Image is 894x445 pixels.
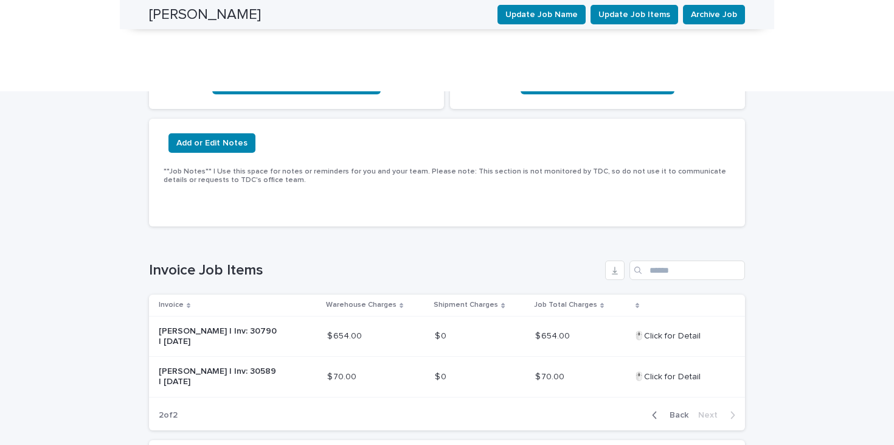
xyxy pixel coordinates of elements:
[149,357,745,398] tr: [PERSON_NAME] | Inv: 30589 | [DATE]$ 70.00$ 70.00 $ 0$ 0 $ 70.00$ 70.00 🖱️Click for Detail🖱️Click...
[327,329,364,342] p: $ 654.00
[168,133,255,153] button: Add or Edit Notes
[634,329,703,342] p: 🖱️Click for Detail
[662,411,688,419] span: Back
[435,329,449,342] p: $ 0
[159,298,184,312] p: Invoice
[327,370,359,382] p: $ 70.00
[505,9,578,21] span: Update Job Name
[176,137,248,149] span: Add or Edit Notes
[535,370,567,382] p: $ 70.00
[159,366,280,387] p: [PERSON_NAME] | Inv: 30589 | [DATE]
[629,261,745,280] input: Search
[693,410,745,421] button: Next
[149,316,745,357] tr: [PERSON_NAME] | Inv: 30790 | [DATE]$ 654.00$ 654.00 $ 0$ 0 $ 654.00$ 654.00 🖱️Click for Detail🖱️C...
[535,329,572,342] p: $ 654.00
[434,298,498,312] p: Shipment Charges
[691,9,737,21] span: Archive Job
[698,411,725,419] span: Next
[164,168,726,184] span: **Job Notes** | Use this space for notes or reminders for you and your team. Please note: This se...
[634,370,703,382] p: 🖱️Click for Detail
[642,410,693,421] button: Back
[159,326,280,347] p: [PERSON_NAME] | Inv: 30790 | [DATE]
[149,262,600,279] h1: Invoice Job Items
[497,5,586,24] button: Update Job Name
[591,5,678,24] button: Update Job Items
[149,401,187,430] p: 2 of 2
[598,9,670,21] span: Update Job Items
[435,370,449,382] p: $ 0
[534,298,597,312] p: Job Total Charges
[326,298,397,312] p: Warehouse Charges
[149,6,261,24] h2: [PERSON_NAME]
[683,5,745,24] button: Archive Job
